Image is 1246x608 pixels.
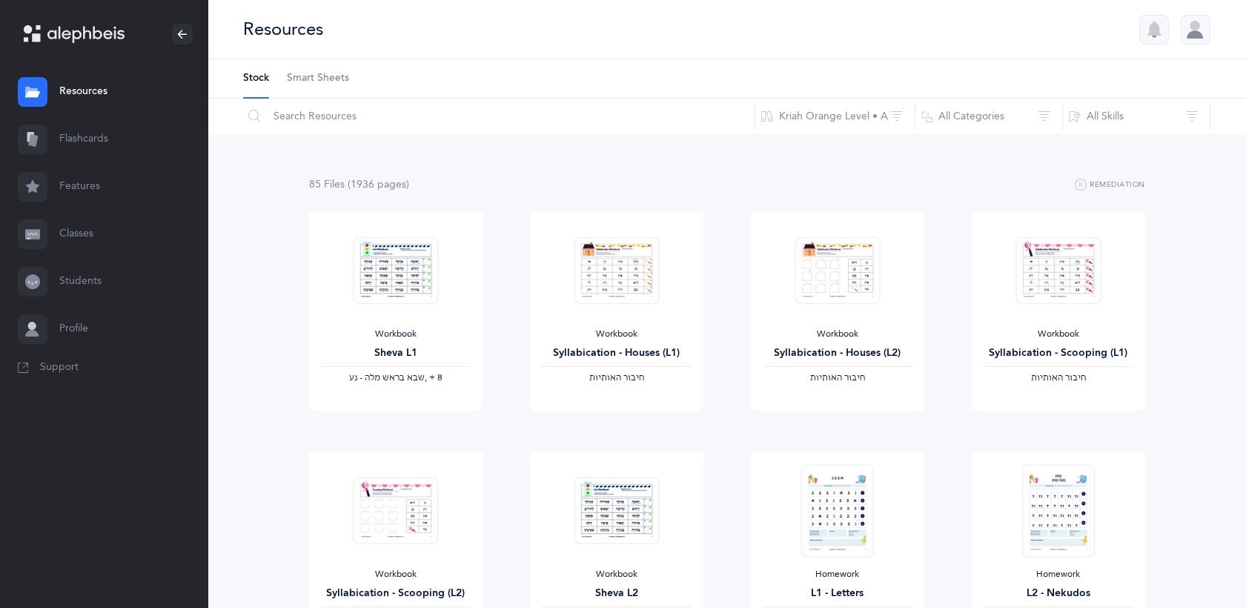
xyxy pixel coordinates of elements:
span: ‫חיבור האותיות‬ [1031,372,1086,383]
div: Sheva L2 [542,586,692,601]
span: ‫חיבור האותיות‬ [589,372,644,383]
img: Syllabication-Workbook-Level-2-Scooping-EN_thumbnail_1724263547.png [353,477,438,544]
button: All Categories [915,99,1063,134]
img: Homework_L2_Nekudos_O_EN_thumbnail_1739258670.png [1021,464,1094,557]
div: Workbook [542,328,692,340]
div: Workbook [321,328,471,340]
div: Resources [243,17,323,42]
div: Workbook [542,569,692,581]
img: Syllabication-Workbook-Level-2-Houses-EN_thumbnail_1741114840.png [795,237,880,304]
img: Syllabication-Workbook-Level-1-EN_Orange_Scooping_thumbnail_1741114890.png [1015,237,1101,304]
div: Syllabication - Houses (L2) [763,346,912,361]
img: Sheva-Workbook-Orange-A-L2_EN_thumbnail_1757037028.png [574,477,659,544]
span: ‫שבא בראש מלה - נע‬ [349,372,425,383]
div: Workbook [763,328,912,340]
div: Homework [763,569,912,581]
div: L1 - Letters [763,586,912,601]
img: Syllabication-Workbook-Level-1-EN_Orange_Houses_thumbnail_1741114714.png [574,237,659,304]
button: Remediation [1075,176,1145,194]
div: Syllabication - Scooping (L2) [321,586,471,601]
img: Sheva-Workbook-Orange-A-L1_EN_thumbnail_1757036998.png [353,237,438,304]
div: Workbook [321,569,471,581]
div: Homework [984,569,1133,581]
div: L2 - Nekudos [984,586,1133,601]
div: Syllabication - Houses (L1) [542,346,692,361]
div: Sheva L1 [321,346,471,361]
div: ‪, + 8‬ [321,372,471,384]
button: All Skills [1062,99,1210,134]
img: Homework_L1_Letters_O_Orange_EN_thumbnail_1731215263.png [801,464,873,557]
span: (1936 page ) [348,179,409,191]
span: Support [40,360,79,375]
span: 85 File [309,179,345,191]
span: s [402,179,406,191]
span: s [340,179,345,191]
span: Smart Sheets [287,71,349,86]
span: ‫חיבור האותיות‬ [810,372,865,383]
div: Syllabication - Scooping (L1) [984,346,1133,361]
button: Kriah Orange Level • A [755,99,915,134]
input: Search Resources [242,99,755,134]
div: Workbook [984,328,1133,340]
